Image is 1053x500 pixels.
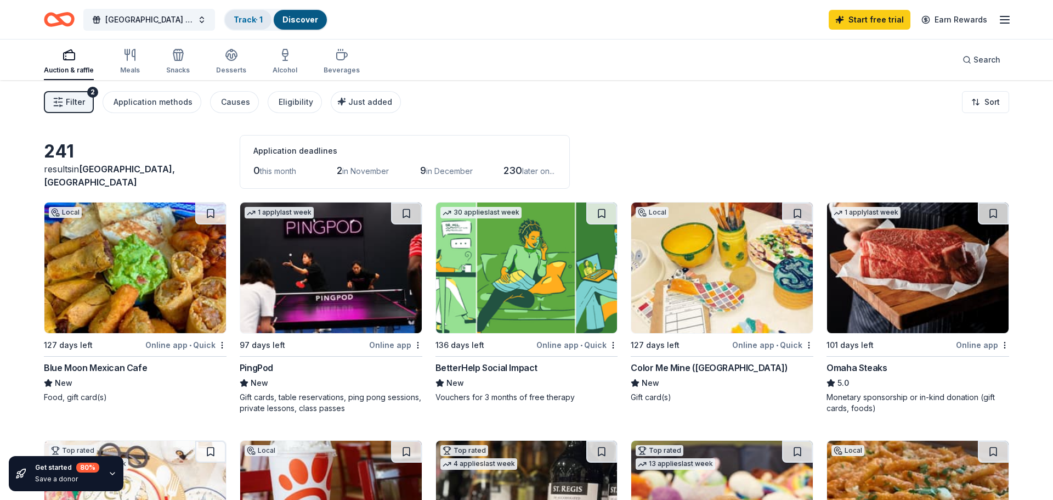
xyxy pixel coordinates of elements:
button: Beverages [324,44,360,80]
div: Snacks [166,66,190,75]
span: in November [342,166,389,176]
div: Top rated [440,445,488,456]
div: Online app [956,338,1009,352]
button: Search [954,49,1009,71]
div: Beverages [324,66,360,75]
button: Track· 1Discover [224,9,328,31]
div: Gift cards, table reservations, ping pong sessions, private lessons, class passes [240,392,422,414]
img: Image for PingPod [240,203,422,333]
span: 0 [253,165,260,176]
span: • [580,341,582,350]
div: 127 days left [631,339,680,352]
button: Snacks [166,44,190,80]
div: Online app Quick [536,338,618,352]
img: Image for Omaha Steaks [827,203,1009,333]
div: Online app Quick [732,338,813,352]
a: Track· 1 [234,15,263,24]
button: Eligibility [268,91,322,113]
a: Image for Blue Moon Mexican CafeLocal127 days leftOnline app•QuickBlue Moon Mexican CafeNewFood, ... [44,202,227,403]
a: Image for Color Me Mine (Ridgewood)Local127 days leftOnline app•QuickColor Me Mine ([GEOGRAPHIC_D... [631,202,813,403]
div: Local [49,207,82,218]
span: New [55,377,72,390]
button: Just added [331,91,401,113]
div: Application methods [114,95,193,109]
button: Application methods [103,91,201,113]
div: PingPod [240,361,273,374]
div: Vouchers for 3 months of free therapy [435,392,618,403]
div: Save a donor [35,475,99,484]
div: Food, gift card(s) [44,392,227,403]
button: Sort [962,91,1009,113]
div: BetterHelp Social Impact [435,361,537,374]
div: 127 days left [44,339,93,352]
div: Online app [369,338,422,352]
button: [GEOGRAPHIC_DATA] Graduation Ball/Annual Fashion Show 2026 [83,9,215,31]
div: Application deadlines [253,144,556,158]
div: Eligibility [279,95,313,109]
div: 101 days left [826,339,874,352]
div: Omaha Steaks [826,361,887,374]
div: 80 % [76,463,99,473]
a: Image for Omaha Steaks 1 applylast week101 days leftOnline appOmaha Steaks5.0Monetary sponsorship... [826,202,1009,414]
div: results [44,162,227,189]
span: [GEOGRAPHIC_DATA], [GEOGRAPHIC_DATA] [44,164,175,188]
span: Filter [66,95,85,109]
span: 2 [337,165,342,176]
div: Meals [120,66,140,75]
div: Local [636,207,669,218]
span: in [44,164,175,188]
div: 1 apply last week [245,207,314,218]
div: Monetary sponsorship or in-kind donation (gift cards, foods) [826,392,1009,414]
button: Meals [120,44,140,80]
div: Auction & raffle [44,66,94,75]
span: New [642,377,659,390]
a: Earn Rewards [915,10,994,30]
div: Desserts [216,66,246,75]
div: Color Me Mine ([GEOGRAPHIC_DATA]) [631,361,788,374]
span: New [251,377,268,390]
a: Home [44,7,75,32]
div: 136 days left [435,339,484,352]
span: 9 [420,165,426,176]
img: Image for Blue Moon Mexican Cafe [44,203,226,333]
div: Get started [35,463,99,473]
span: in December [426,166,473,176]
span: • [189,341,191,350]
div: Local [245,445,278,456]
div: 241 [44,141,227,162]
span: 230 [503,165,522,176]
button: Desserts [216,44,246,80]
span: Search [973,53,1000,66]
span: • [776,341,778,350]
button: Auction & raffle [44,44,94,80]
img: Image for BetterHelp Social Impact [436,203,618,333]
button: Causes [210,91,259,113]
div: 13 applies last week [636,458,715,470]
a: Discover [282,15,318,24]
div: 1 apply last week [831,207,901,218]
div: Online app Quick [145,338,227,352]
div: 4 applies last week [440,458,517,470]
div: 97 days left [240,339,285,352]
span: Just added [348,97,392,106]
div: Top rated [636,445,683,456]
span: 5.0 [837,377,849,390]
a: Image for PingPod1 applylast week97 days leftOnline appPingPodNewGift cards, table reservations, ... [240,202,422,414]
div: Top rated [49,445,97,456]
button: Alcohol [273,44,297,80]
div: Causes [221,95,250,109]
span: Sort [984,95,1000,109]
div: Local [831,445,864,456]
div: Gift card(s) [631,392,813,403]
span: New [446,377,464,390]
a: Image for BetterHelp Social Impact30 applieslast week136 days leftOnline app•QuickBetterHelp Soci... [435,202,618,403]
div: 30 applies last week [440,207,522,218]
a: Start free trial [829,10,910,30]
span: later on... [522,166,554,176]
span: this month [260,166,296,176]
span: [GEOGRAPHIC_DATA] Graduation Ball/Annual Fashion Show 2026 [105,13,193,26]
button: Filter2 [44,91,94,113]
div: Alcohol [273,66,297,75]
img: Image for Color Me Mine (Ridgewood) [631,203,813,333]
div: Blue Moon Mexican Cafe [44,361,147,374]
